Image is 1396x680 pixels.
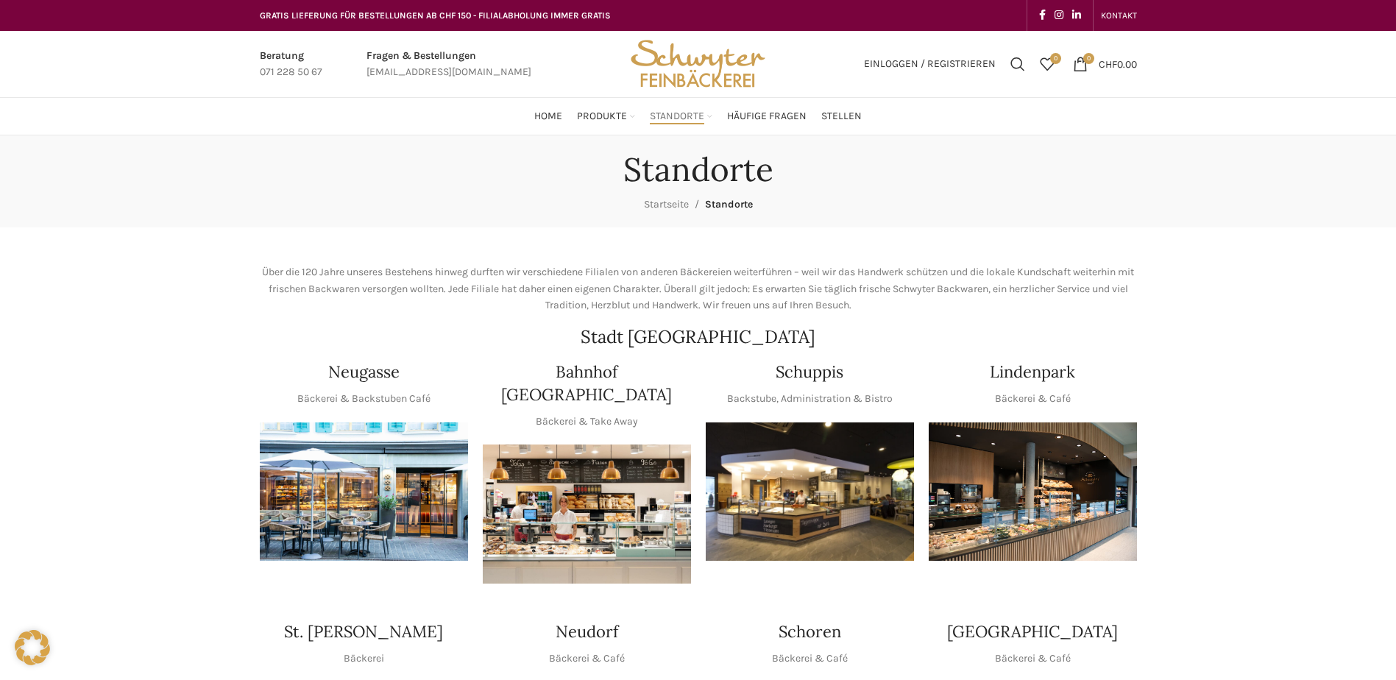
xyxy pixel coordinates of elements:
span: Häufige Fragen [727,110,807,124]
h4: Lindenpark [990,361,1075,383]
h4: [GEOGRAPHIC_DATA] [947,620,1118,643]
span: Stellen [821,110,862,124]
span: 0 [1050,53,1061,64]
p: Bäckerei & Café [995,391,1071,407]
a: Home [534,102,562,131]
a: Linkedin social link [1068,5,1085,26]
a: Infobox link [260,48,322,81]
a: Stellen [821,102,862,131]
a: Häufige Fragen [727,102,807,131]
span: 0 [1083,53,1094,64]
p: Über die 120 Jahre unseres Bestehens hinweg durften wir verschiedene Filialen von anderen Bäckere... [260,264,1137,314]
h1: Standorte [623,150,773,189]
a: Produkte [577,102,635,131]
a: Startseite [644,198,689,210]
span: Standorte [650,110,704,124]
bdi: 0.00 [1099,57,1137,70]
p: Bäckerei [344,651,384,667]
a: Instagram social link [1050,5,1068,26]
img: 150130-Schwyter-013 [706,422,914,562]
h2: Stadt [GEOGRAPHIC_DATA] [260,328,1137,346]
h4: Neugasse [328,361,400,383]
p: Bäckerei & Café [772,651,848,667]
h4: Neudorf [556,620,618,643]
img: Neugasse [260,422,468,562]
a: KONTAKT [1101,1,1137,30]
div: Secondary navigation [1094,1,1144,30]
a: Site logo [626,57,770,69]
span: Standorte [705,198,753,210]
img: Bäckerei Schwyter [626,31,770,97]
a: Einloggen / Registrieren [857,49,1003,79]
div: 1 / 1 [483,445,691,584]
span: Produkte [577,110,627,124]
span: KONTAKT [1101,10,1137,21]
div: 1 / 1 [929,422,1137,562]
div: 1 / 1 [706,422,914,562]
span: Home [534,110,562,124]
a: Standorte [650,102,712,131]
a: Facebook social link [1035,5,1050,26]
div: Meine Wunschliste [1032,49,1062,79]
img: 017-e1571925257345 [929,422,1137,562]
h4: St. [PERSON_NAME] [284,620,443,643]
div: Main navigation [252,102,1144,131]
a: 0 [1032,49,1062,79]
img: Bahnhof St. Gallen [483,445,691,584]
h4: Schuppis [776,361,843,383]
a: 0 CHF0.00 [1066,49,1144,79]
span: CHF [1099,57,1117,70]
p: Bäckerei & Café [995,651,1071,667]
span: GRATIS LIEFERUNG FÜR BESTELLUNGEN AB CHF 150 - FILIALABHOLUNG IMMER GRATIS [260,10,611,21]
a: Infobox link [366,48,531,81]
a: Suchen [1003,49,1032,79]
div: 1 / 1 [260,422,468,562]
p: Bäckerei & Take Away [536,414,638,430]
p: Bäckerei & Backstuben Café [297,391,431,407]
h4: Schoren [779,620,841,643]
p: Backstube, Administration & Bistro [727,391,893,407]
p: Bäckerei & Café [549,651,625,667]
span: Einloggen / Registrieren [864,59,996,69]
h4: Bahnhof [GEOGRAPHIC_DATA] [483,361,691,406]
